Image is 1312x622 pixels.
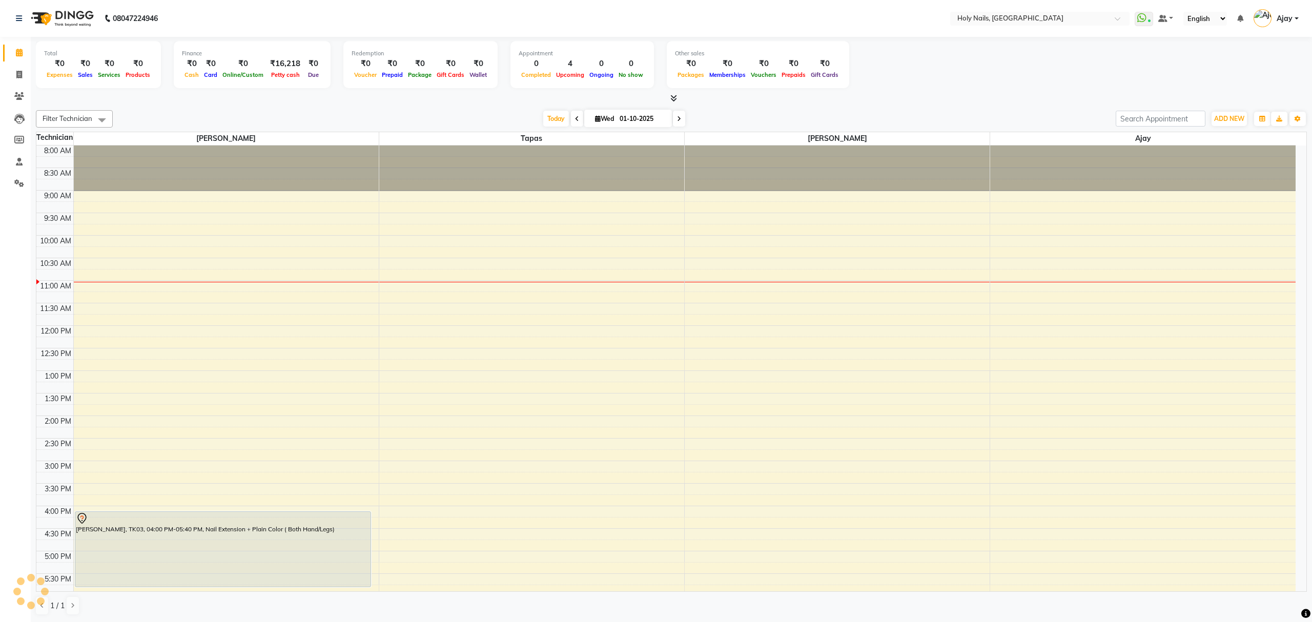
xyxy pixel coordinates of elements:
[75,71,95,78] span: Sales
[42,146,73,156] div: 8:00 AM
[44,49,153,58] div: Total
[43,416,73,427] div: 2:00 PM
[113,4,158,33] b: 08047224946
[587,71,616,78] span: Ongoing
[1212,112,1247,126] button: ADD NEW
[36,132,73,143] div: Technician
[467,58,489,70] div: ₹0
[748,71,779,78] span: Vouchers
[1254,9,1272,27] img: Ajay
[43,114,92,122] span: Filter Technician
[405,71,434,78] span: Package
[1116,111,1205,127] input: Search Appointment
[434,71,467,78] span: Gift Cards
[182,58,201,70] div: ₹0
[553,71,587,78] span: Upcoming
[38,348,73,359] div: 12:30 PM
[38,258,73,269] div: 10:30 AM
[519,49,646,58] div: Appointment
[123,71,153,78] span: Products
[675,71,707,78] span: Packages
[266,58,304,70] div: ₹16,218
[201,71,220,78] span: Card
[50,600,65,611] span: 1 / 1
[26,4,96,33] img: logo
[808,58,841,70] div: ₹0
[379,71,405,78] span: Prepaid
[74,132,379,145] span: [PERSON_NAME]
[75,512,371,587] div: [PERSON_NAME], TK03, 04:00 PM-05:40 PM, Nail Extension + Plain Color ( Both Hand/Legs)
[779,58,808,70] div: ₹0
[1214,115,1244,122] span: ADD NEW
[182,49,322,58] div: Finance
[38,326,73,337] div: 12:00 PM
[42,168,73,179] div: 8:30 AM
[990,132,1296,145] span: Ajay
[379,58,405,70] div: ₹0
[352,71,379,78] span: Voucher
[123,58,153,70] div: ₹0
[616,58,646,70] div: 0
[748,58,779,70] div: ₹0
[675,49,841,58] div: Other sales
[201,58,220,70] div: ₹0
[38,236,73,246] div: 10:00 AM
[707,71,748,78] span: Memberships
[42,191,73,201] div: 9:00 AM
[352,58,379,70] div: ₹0
[685,132,990,145] span: [PERSON_NAME]
[269,71,302,78] span: Petty cash
[43,371,73,382] div: 1:00 PM
[434,58,467,70] div: ₹0
[43,551,73,562] div: 5:00 PM
[43,529,73,540] div: 4:30 PM
[43,439,73,449] div: 2:30 PM
[592,115,617,122] span: Wed
[519,58,553,70] div: 0
[617,111,668,127] input: 2025-10-01
[182,71,201,78] span: Cash
[43,484,73,494] div: 3:30 PM
[519,71,553,78] span: Completed
[43,506,73,517] div: 4:00 PM
[467,71,489,78] span: Wallet
[43,393,73,404] div: 1:30 PM
[779,71,808,78] span: Prepaids
[305,71,321,78] span: Due
[379,132,684,145] span: Tapas
[553,58,587,70] div: 4
[44,58,75,70] div: ₹0
[95,71,123,78] span: Services
[42,213,73,224] div: 9:30 AM
[1277,13,1293,24] span: Ajay
[304,58,322,70] div: ₹0
[220,58,266,70] div: ₹0
[405,58,434,70] div: ₹0
[616,71,646,78] span: No show
[38,281,73,292] div: 11:00 AM
[808,71,841,78] span: Gift Cards
[587,58,616,70] div: 0
[352,49,489,58] div: Redemption
[38,303,73,314] div: 11:30 AM
[43,461,73,472] div: 3:00 PM
[43,574,73,585] div: 5:30 PM
[95,58,123,70] div: ₹0
[75,58,95,70] div: ₹0
[44,71,75,78] span: Expenses
[707,58,748,70] div: ₹0
[543,111,569,127] span: Today
[675,58,707,70] div: ₹0
[220,71,266,78] span: Online/Custom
